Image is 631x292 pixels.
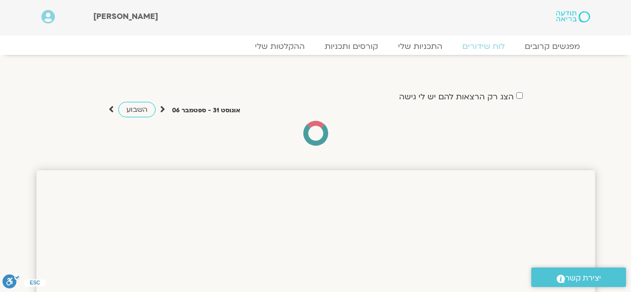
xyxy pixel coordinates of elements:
a: התכניות שלי [388,41,452,51]
a: קורסים ותכניות [315,41,388,51]
span: [PERSON_NAME] [93,11,158,22]
label: הצג רק הרצאות להם יש לי גישה [399,92,514,101]
a: יצירת קשר [531,268,626,287]
span: יצירת קשר [565,272,601,285]
a: מפגשים קרובים [515,41,590,51]
a: לוח שידורים [452,41,515,51]
nav: Menu [41,41,590,51]
span: השבוע [126,105,148,114]
a: ההקלטות שלי [245,41,315,51]
a: השבוע [118,102,156,117]
p: אוגוסט 31 - ספטמבר 06 [172,105,240,116]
